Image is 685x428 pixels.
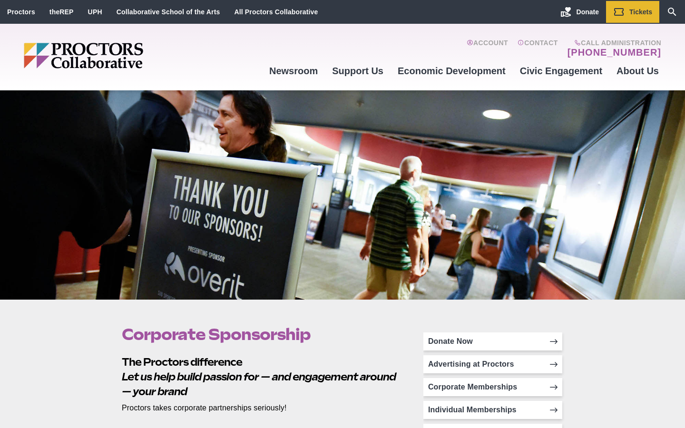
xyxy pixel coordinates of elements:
p: Proctors takes corporate partnerships seriously! [122,403,401,413]
a: theREP [49,8,74,16]
img: Proctors logo [24,43,216,68]
a: Corporate Memberships [423,378,562,396]
a: Support Us [325,58,391,84]
a: Civic Engagement [513,58,609,84]
strong: The Proctors difference [122,356,242,368]
a: About Us [609,58,666,84]
a: Proctors [7,8,35,16]
a: Search [659,1,685,23]
a: Donate [553,1,606,23]
a: All Proctors Collaborative [234,8,318,16]
a: Contact [518,39,558,58]
span: Tickets [629,8,652,16]
a: Collaborative School of the Arts [117,8,220,16]
a: Individual Memberships [423,401,562,419]
span: Call Administration [565,39,661,47]
a: Donate Now [423,332,562,350]
a: UPH [88,8,102,16]
em: Let us help build passion for — and engagement around — your brand [122,370,396,398]
h1: Corporate Sponsorship [122,325,401,343]
a: [PHONE_NUMBER] [568,47,661,58]
a: Account [467,39,508,58]
a: Newsroom [262,58,325,84]
a: Economic Development [391,58,513,84]
span: Donate [577,8,599,16]
a: Advertising at Proctors [423,355,562,373]
a: Tickets [606,1,659,23]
